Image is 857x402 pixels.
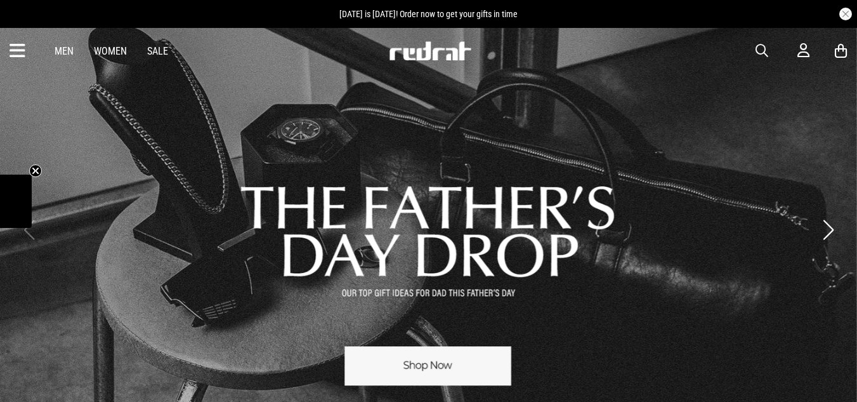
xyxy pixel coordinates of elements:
[20,216,37,244] button: Previous slide
[147,45,168,57] a: Sale
[388,41,472,60] img: Redrat logo
[339,9,518,19] span: [DATE] is [DATE]! Order now to get your gifts in time
[55,45,74,57] a: Men
[820,216,837,244] button: Next slide
[94,45,127,57] a: Women
[29,164,42,177] button: Close teaser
